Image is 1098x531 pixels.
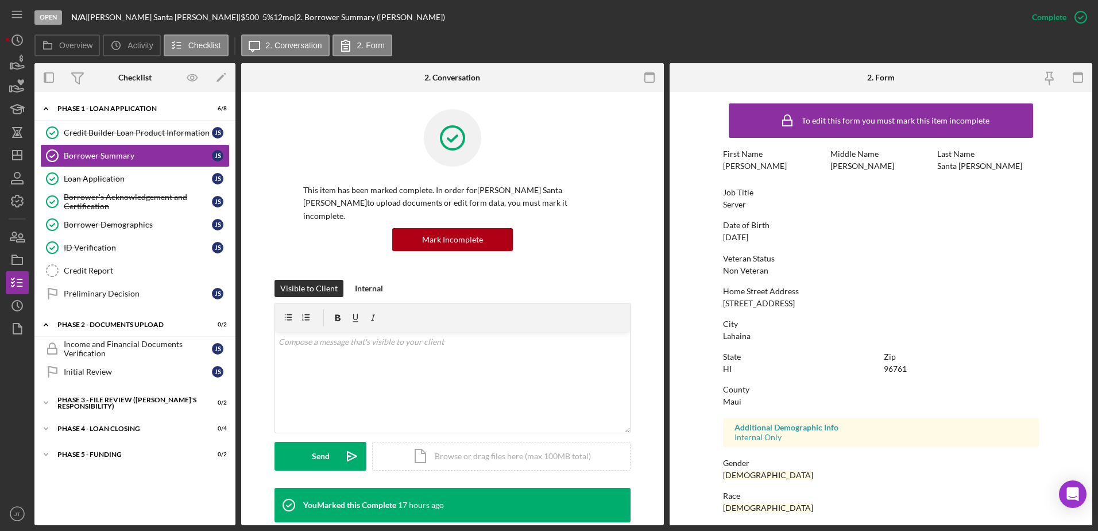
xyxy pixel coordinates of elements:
[103,34,160,56] button: Activity
[212,150,223,161] div: J S
[57,425,198,432] div: PHASE 4 - LOAN CLOSING
[40,190,230,213] a: Borrower's Acknowledgement and CertificationJS
[212,173,223,184] div: J S
[274,442,366,471] button: Send
[723,491,1039,501] div: Race
[127,41,153,50] label: Activity
[64,174,212,183] div: Loan Application
[937,161,1022,171] div: Santa [PERSON_NAME]
[64,367,212,376] div: Initial Review
[723,233,748,242] div: [DATE]
[64,128,212,137] div: Credit Builder Loan Product Information
[206,425,227,432] div: 0 / 4
[1059,480,1087,508] div: Open Intercom Messenger
[723,254,1039,263] div: Veteran Status
[357,41,385,50] label: 2. Form
[212,196,223,207] div: J S
[40,144,230,167] a: Borrower SummaryJS
[734,423,1027,432] div: Additional Demographic Info
[40,259,230,282] a: Credit Report
[64,151,212,160] div: Borrower Summary
[188,41,221,50] label: Checklist
[64,289,212,298] div: Preliminary Decision
[723,397,741,406] div: Maui
[884,364,907,374] div: 96761
[164,34,229,56] button: Checklist
[64,266,229,275] div: Credit Report
[723,364,732,374] div: HI
[303,501,396,510] div: You Marked this Complete
[723,149,825,159] div: First Name
[355,280,383,297] div: Internal
[71,12,86,22] b: N/A
[723,320,1039,329] div: City
[40,360,230,383] a: Initial ReviewJS
[867,73,895,82] div: 2. Form
[294,13,445,22] div: | 2. Borrower Summary ([PERSON_NAME])
[64,243,212,252] div: ID Verification
[802,116,989,125] div: To edit this form you must mark this item incomplete
[280,280,338,297] div: Visible to Client
[723,459,1039,468] div: Gender
[241,12,259,22] span: $500
[40,121,230,144] a: Credit Builder Loan Product InformationJS
[64,220,212,229] div: Borrower Demographics
[40,282,230,305] a: Preliminary DecisionJS
[830,149,932,159] div: Middle Name
[212,219,223,230] div: J S
[723,385,1039,394] div: County
[723,471,813,480] div: [DEMOGRAPHIC_DATA]
[212,343,223,355] div: J S
[398,501,444,510] time: 2025-09-03 01:41
[937,149,1039,159] div: Last Name
[40,337,230,360] a: Income and Financial Documents VerificationJS
[88,13,241,22] div: [PERSON_NAME] Santa [PERSON_NAME] |
[723,503,813,513] div: [DEMOGRAPHIC_DATA]
[392,228,513,251] button: Mark Incomplete
[6,502,29,525] button: JT
[274,280,343,297] button: Visible to Client
[57,321,198,328] div: Phase 2 - DOCUMENTS UPLOAD
[40,213,230,236] a: Borrower DemographicsJS
[734,433,1027,442] div: Internal Only
[206,321,227,328] div: 0 / 2
[723,299,795,308] div: [STREET_ADDRESS]
[34,34,100,56] button: Overview
[723,266,768,275] div: Non Veteran
[333,34,392,56] button: 2. Form
[40,167,230,190] a: Loan ApplicationJS
[723,161,787,171] div: [PERSON_NAME]
[59,41,92,50] label: Overview
[266,41,322,50] label: 2. Conversation
[424,73,480,82] div: 2. Conversation
[884,352,1039,361] div: Zip
[212,242,223,253] div: J S
[303,184,602,222] p: This item has been marked complete. In order for [PERSON_NAME] Santa [PERSON_NAME] to upload docu...
[830,161,894,171] div: [PERSON_NAME]
[723,332,751,341] div: Lahaina
[14,511,21,517] text: JT
[723,287,1039,296] div: Home Street Address
[723,352,878,361] div: State
[1032,6,1066,29] div: Complete
[64,340,212,358] div: Income and Financial Documents Verification
[71,13,88,22] div: |
[262,13,273,22] div: 5 %
[241,34,330,56] button: 2. Conversation
[57,397,198,410] div: PHASE 3 - FILE REVIEW ([PERSON_NAME]'s Responsibility)
[723,200,746,209] div: Server
[34,10,62,25] div: Open
[723,188,1039,197] div: Job Title
[212,288,223,299] div: J S
[212,127,223,138] div: J S
[422,228,483,251] div: Mark Incomplete
[118,73,152,82] div: Checklist
[40,236,230,259] a: ID VerificationJS
[206,399,227,406] div: 0 / 2
[206,105,227,112] div: 6 / 8
[349,280,389,297] button: Internal
[64,193,212,211] div: Borrower's Acknowledgement and Certification
[212,366,223,378] div: J S
[312,442,330,471] div: Send
[206,451,227,458] div: 0 / 2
